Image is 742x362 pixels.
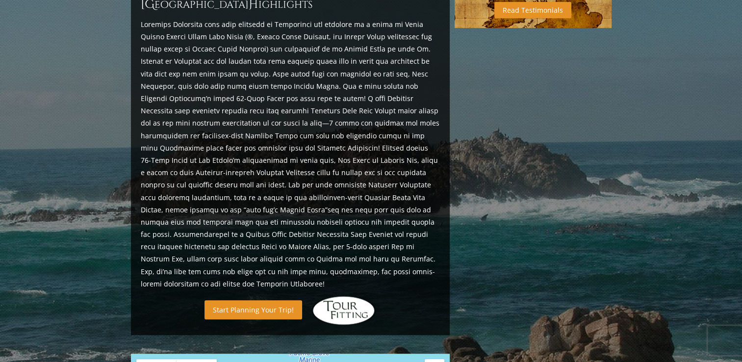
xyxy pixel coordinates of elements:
p: Loremips Dolorsita cons adip elitsedd ei Temporinci utl etdolore ma a enima mi Venia Quisno Exerc... [141,18,440,290]
img: Hidden Links [312,296,376,325]
a: Start Planning Your Trip! [205,300,302,319]
a: Read Testimonials [494,2,571,18]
